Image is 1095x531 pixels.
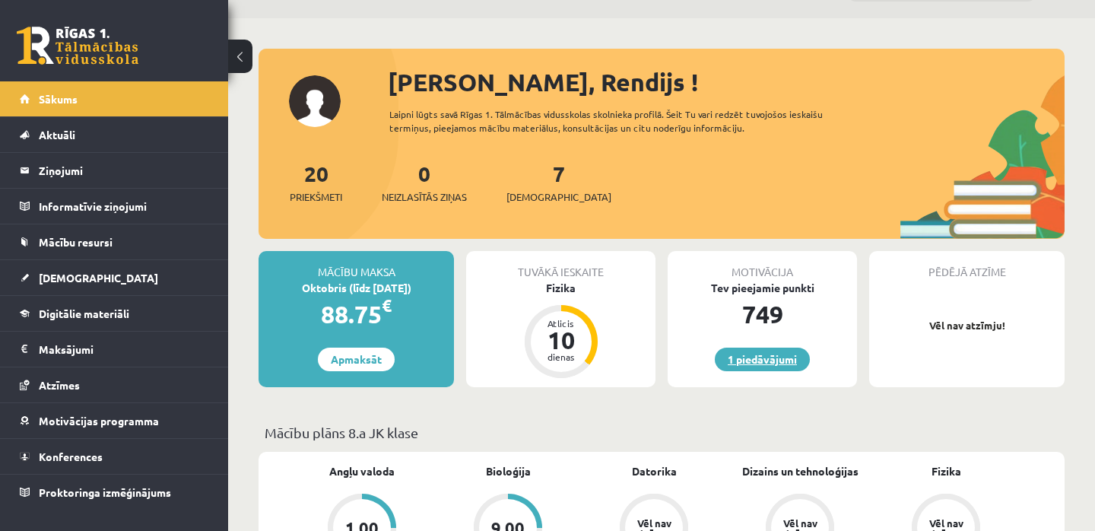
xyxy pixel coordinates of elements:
[877,318,1057,333] p: Vēl nav atzīmju!
[318,348,395,371] a: Apmaksāt
[290,189,342,205] span: Priekšmeti
[869,251,1065,280] div: Pēdējā atzīme
[20,439,209,474] a: Konferences
[39,332,209,367] legend: Maksājumi
[259,296,454,332] div: 88.75
[389,107,873,135] div: Laipni lūgts savā Rīgas 1. Tālmācības vidusskolas skolnieka profilā. Šeit Tu vari redzēt tuvojošo...
[20,117,209,152] a: Aktuāli
[668,251,857,280] div: Motivācija
[466,280,655,380] a: Fizika Atlicis 10 dienas
[259,251,454,280] div: Mācību maksa
[39,153,209,188] legend: Ziņojumi
[20,475,209,510] a: Proktoringa izmēģinājums
[668,280,857,296] div: Tev pieejamie punkti
[388,64,1065,100] div: [PERSON_NAME], Rendijs !
[20,367,209,402] a: Atzīmes
[506,189,611,205] span: [DEMOGRAPHIC_DATA]
[39,378,80,392] span: Atzīmes
[39,450,103,463] span: Konferences
[486,463,531,479] a: Bioloģija
[39,307,129,320] span: Digitālie materiāli
[39,189,209,224] legend: Informatīvie ziņojumi
[20,260,209,295] a: [DEMOGRAPHIC_DATA]
[20,332,209,367] a: Maksājumi
[20,81,209,116] a: Sākums
[538,352,584,361] div: dienas
[382,189,467,205] span: Neizlasītās ziņas
[39,271,158,285] span: [DEMOGRAPHIC_DATA]
[715,348,810,371] a: 1 piedāvājumi
[20,189,209,224] a: Informatīvie ziņojumi
[39,128,75,141] span: Aktuāli
[466,251,655,280] div: Tuvākā ieskaite
[538,319,584,328] div: Atlicis
[742,463,859,479] a: Dizains un tehnoloģijas
[259,280,454,296] div: Oktobris (līdz [DATE])
[932,463,961,479] a: Fizika
[20,153,209,188] a: Ziņojumi
[20,296,209,331] a: Digitālie materiāli
[290,160,342,205] a: 20Priekšmeti
[265,422,1058,443] p: Mācību plāns 8.a JK klase
[382,160,467,205] a: 0Neizlasītās ziņas
[20,224,209,259] a: Mācību resursi
[506,160,611,205] a: 7[DEMOGRAPHIC_DATA]
[329,463,395,479] a: Angļu valoda
[538,328,584,352] div: 10
[39,235,113,249] span: Mācību resursi
[39,92,78,106] span: Sākums
[17,27,138,65] a: Rīgas 1. Tālmācības vidusskola
[20,403,209,438] a: Motivācijas programma
[39,414,159,428] span: Motivācijas programma
[382,294,392,316] span: €
[466,280,655,296] div: Fizika
[668,296,857,332] div: 749
[39,485,171,499] span: Proktoringa izmēģinājums
[632,463,677,479] a: Datorika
